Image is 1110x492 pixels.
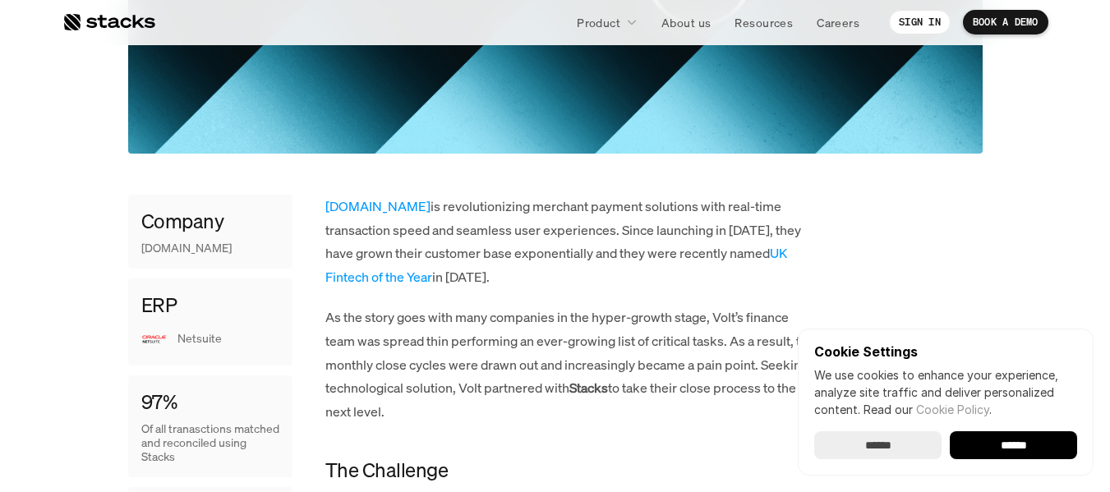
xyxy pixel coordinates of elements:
[889,10,951,34] a: SIGN IN
[325,306,818,424] p: As the story goes with many companies in the hyper-growth stage, Volt’s finance team was spread t...
[194,313,266,324] a: Privacy Policy
[141,422,279,463] p: Of all tranasctions matched and reconciled using Stacks
[817,14,859,31] p: Careers
[325,197,431,215] a: [DOMAIN_NAME]
[973,16,1039,28] p: BOOK A DEMO
[735,14,793,31] p: Resources
[141,241,232,255] p: [DOMAIN_NAME]
[963,10,1048,34] a: BOOK A DEMO
[864,402,992,416] span: Read our .
[814,366,1077,418] p: We use cookies to enhance your experience, analyze site traffic and deliver personalized content.
[577,14,620,31] p: Product
[916,402,989,416] a: Cookie Policy
[814,345,1077,358] p: Cookie Settings
[569,379,608,397] strong: Stacks
[807,7,869,37] a: Careers
[325,457,818,485] h4: The Challenge
[725,7,803,37] a: Resources
[177,332,279,346] p: Netsuite
[141,208,224,236] h4: Company
[661,14,711,31] p: About us
[325,195,818,289] p: is revolutionizing merchant payment solutions with real-time transaction speed and seamless user ...
[141,389,177,416] h4: 97%
[652,7,721,37] a: About us
[899,16,941,28] p: SIGN IN
[141,292,177,320] h4: ERP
